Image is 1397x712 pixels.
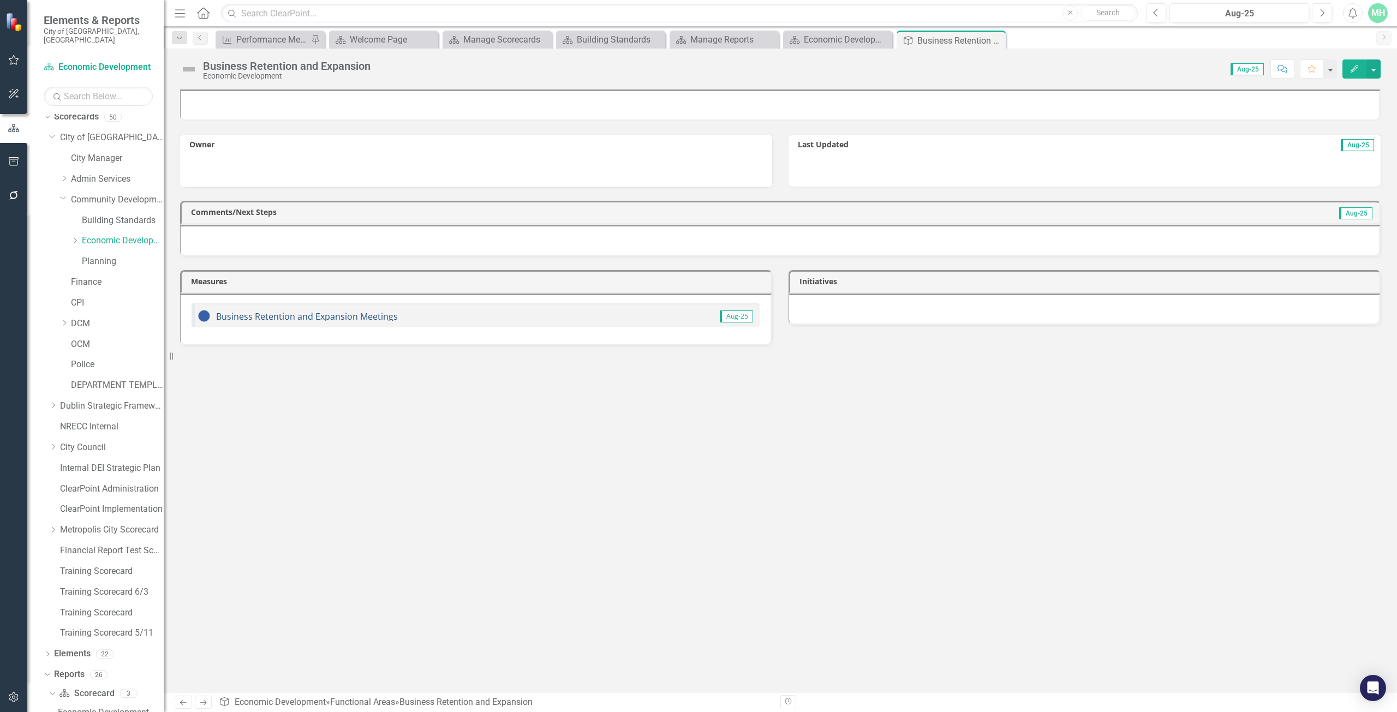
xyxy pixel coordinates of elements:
[191,277,765,285] h3: Measures
[71,152,164,165] a: City Manager
[216,310,398,322] a: Business Retention and Expansion Meetings
[71,338,164,351] a: OCM
[60,627,164,639] a: Training Scorecard 5/11
[54,648,91,660] a: Elements
[82,255,164,268] a: Planning
[71,297,164,309] a: CPI
[577,33,662,46] div: Building Standards
[60,607,164,619] a: Training Scorecard
[917,34,1003,47] div: Business Retention and Expansion
[235,697,326,707] a: Economic Development
[71,358,164,371] a: Police
[1173,7,1305,20] div: Aug-25
[60,565,164,578] a: Training Scorecard
[60,545,164,557] a: Financial Report Test Scorecard
[1368,3,1388,23] button: MH
[350,33,435,46] div: Welcome Page
[60,421,164,433] a: NRECC Internal
[71,276,164,289] a: Finance
[690,33,776,46] div: Manage Reports
[672,33,776,46] a: Manage Reports
[198,309,211,322] img: No Information
[720,310,753,322] span: Aug-25
[60,503,164,516] a: ClearPoint Implementation
[54,111,99,123] a: Scorecards
[804,33,889,46] div: Economic Development
[54,668,85,681] a: Reports
[1231,63,1264,75] span: Aug-25
[71,379,164,392] a: DEPARTMENT TEMPLATE
[203,72,371,80] div: Economic Development
[559,33,662,46] a: Building Standards
[191,208,1035,216] h3: Comments/Next Steps
[221,4,1138,23] input: Search ClearPoint...
[180,61,198,78] img: Not Defined
[1339,207,1372,219] span: Aug-25
[1341,139,1374,151] span: Aug-25
[399,697,533,707] div: Business Retention and Expansion
[799,277,1374,285] h3: Initiatives
[120,689,138,698] div: 3
[445,33,549,46] a: Manage Scorecards
[82,235,164,247] a: Economic Development
[1169,3,1309,23] button: Aug-25
[71,318,164,330] a: DCM
[60,131,164,144] a: City of [GEOGRAPHIC_DATA], [GEOGRAPHIC_DATA]
[44,14,153,27] span: Elements & Reports
[798,140,1142,148] h3: Last Updated
[786,33,889,46] a: Economic Development
[44,27,153,45] small: City of [GEOGRAPHIC_DATA], [GEOGRAPHIC_DATA]
[1080,5,1135,21] button: Search
[44,61,153,74] a: Economic Development
[71,194,164,206] a: Community Development
[60,400,164,412] a: Dublin Strategic Framework
[82,214,164,227] a: Building Standards
[44,87,153,106] input: Search Below...
[60,483,164,495] a: ClearPoint Administration
[60,462,164,475] a: Internal DEI Strategic Plan
[1360,675,1386,701] div: Open Intercom Messenger
[218,33,308,46] a: Performance Measures - City Manager Monthly Update
[90,670,108,679] div: 26
[104,112,122,122] div: 50
[71,173,164,186] a: Admin Services
[1096,8,1120,17] span: Search
[60,441,164,454] a: City Council
[463,33,549,46] div: Manage Scorecards
[5,12,25,31] img: ClearPoint Strategy
[60,524,164,536] a: Metropolis City Scorecard
[219,696,772,709] div: » »
[236,33,308,46] div: Performance Measures - City Manager Monthly Update
[60,586,164,599] a: Training Scorecard 6/3
[203,60,371,72] div: Business Retention and Expansion
[59,687,114,700] a: Scorecard
[330,697,395,707] a: Functional Areas
[332,33,435,46] a: Welcome Page
[189,140,767,148] h3: Owner
[96,649,114,659] div: 22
